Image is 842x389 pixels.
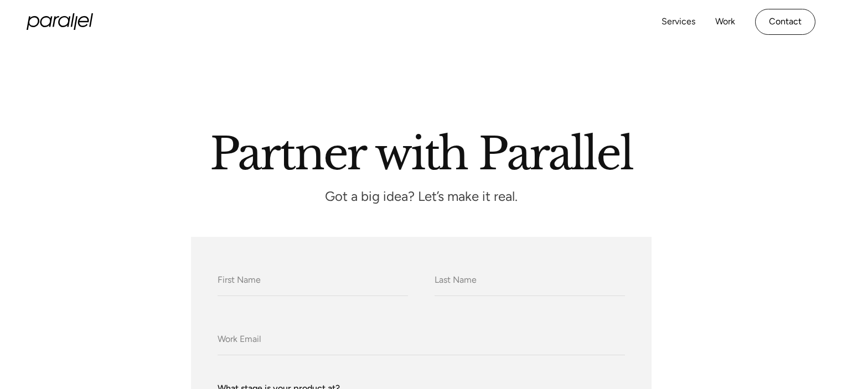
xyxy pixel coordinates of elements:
[755,9,815,35] a: Contact
[106,132,737,170] h2: Partner with Parallel
[662,14,695,30] a: Services
[218,325,625,355] input: Work Email
[218,266,408,296] input: First Name
[435,266,625,296] input: Last Name
[715,14,735,30] a: Work
[172,192,670,201] p: Got a big idea? Let’s make it real.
